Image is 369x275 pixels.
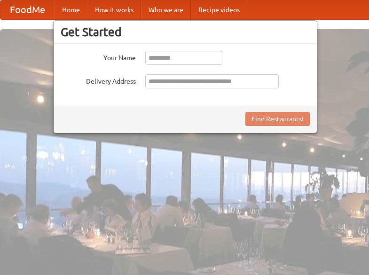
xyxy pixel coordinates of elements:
[87,0,141,19] a: How it works
[191,0,247,19] a: Recipe videos
[245,112,310,126] button: Find Restaurants!
[141,0,191,19] a: Who we are
[55,0,87,19] a: Home
[61,51,136,63] label: Your Name
[61,25,310,39] h3: Get Started
[0,0,55,19] a: FoodMe
[61,74,136,86] label: Delivery Address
